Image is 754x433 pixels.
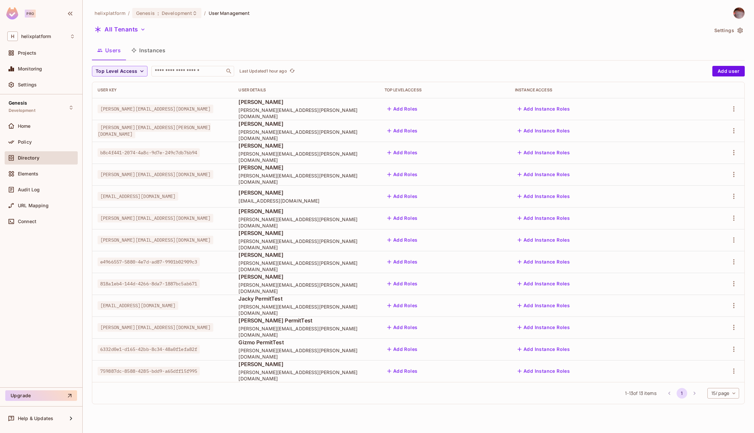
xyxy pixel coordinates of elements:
[7,31,18,41] span: H
[385,87,504,93] div: Top Level Access
[209,10,250,16] span: User Management
[385,213,420,223] button: Add Roles
[238,98,374,106] span: [PERSON_NAME]
[18,171,38,176] span: Elements
[238,151,374,163] span: [PERSON_NAME][EMAIL_ADDRESS][PERSON_NAME][DOMAIN_NAME]
[289,68,295,74] span: refresh
[238,317,374,324] span: [PERSON_NAME] PermitTest
[385,366,420,376] button: Add Roles
[92,42,126,59] button: Users
[157,11,159,16] span: :
[25,10,36,18] div: Pro
[98,345,200,354] span: 6332d0e1-d165-42bb-8c34-48a0f1efa82f
[18,219,36,224] span: Connect
[98,87,228,93] div: User Key
[95,10,125,16] span: the active workspace
[9,100,27,106] span: Genesis
[98,323,213,332] span: [PERSON_NAME][EMAIL_ADDRESS][DOMAIN_NAME]
[515,87,684,93] div: Instance Access
[385,235,420,245] button: Add Roles
[385,257,420,267] button: Add Roles
[92,66,147,76] button: Top Level Access
[18,416,53,421] span: Help & Updates
[287,67,296,75] span: Click to refresh data
[98,301,178,310] span: [EMAIL_ADDRESS][DOMAIN_NAME]
[238,87,374,93] div: User Details
[515,278,572,289] button: Add Instance Roles
[98,279,200,288] span: 818a1eb4-144d-4266-8da7-1887bc5ab671
[96,67,137,75] span: Top Level Access
[515,191,572,202] button: Add Instance Roles
[515,366,572,376] button: Add Instance Roles
[238,369,374,382] span: [PERSON_NAME][EMAIL_ADDRESS][PERSON_NAME][DOMAIN_NAME]
[238,347,374,360] span: [PERSON_NAME][EMAIL_ADDRESS][PERSON_NAME][DOMAIN_NAME]
[18,50,36,56] span: Projects
[733,8,744,19] img: David Earl
[515,169,572,180] button: Add Instance Roles
[385,147,420,158] button: Add Roles
[238,142,374,149] span: [PERSON_NAME]
[515,213,572,223] button: Add Instance Roles
[707,388,739,399] div: 15 / page
[18,203,49,208] span: URL Mapping
[128,10,130,16] li: /
[6,7,18,20] img: SReyMgAAAABJRU5ErkJggg==
[625,390,656,397] span: 1 - 13 of 13 items
[288,67,296,75] button: refresh
[712,66,745,76] button: Add user
[515,300,572,311] button: Add Instance Roles
[663,388,701,399] nav: pagination navigation
[238,229,374,237] span: [PERSON_NAME]
[5,390,77,401] button: Upgrade
[238,172,374,185] span: [PERSON_NAME][EMAIL_ADDRESS][PERSON_NAME][DOMAIN_NAME]
[238,273,374,280] span: [PERSON_NAME]
[238,198,374,204] span: [EMAIL_ADDRESS][DOMAIN_NAME]
[385,344,420,355] button: Add Roles
[21,34,51,39] span: Workspace: helixplatform
[515,257,572,267] button: Add Instance Roles
[92,24,148,35] button: All Tenants
[238,361,374,368] span: [PERSON_NAME]
[18,187,40,192] span: Audit Log
[238,129,374,141] span: [PERSON_NAME][EMAIL_ADDRESS][PERSON_NAME][DOMAIN_NAME]
[515,322,572,333] button: Add Instance Roles
[515,147,572,158] button: Add Instance Roles
[98,105,213,113] span: [PERSON_NAME][EMAIL_ADDRESS][DOMAIN_NAME]
[238,260,374,272] span: [PERSON_NAME][EMAIL_ADDRESS][PERSON_NAME][DOMAIN_NAME]
[385,278,420,289] button: Add Roles
[385,191,420,202] button: Add Roles
[238,120,374,127] span: [PERSON_NAME]
[385,300,420,311] button: Add Roles
[677,388,687,399] button: page 1
[239,69,287,74] p: Last Updated 1 hour ago
[385,322,420,333] button: Add Roles
[204,10,206,16] li: /
[515,235,572,245] button: Add Instance Roles
[238,282,374,294] span: [PERSON_NAME][EMAIL_ADDRESS][PERSON_NAME][DOMAIN_NAME]
[238,295,374,302] span: Jacky PermitTest
[515,125,572,136] button: Add Instance Roles
[98,214,213,222] span: [PERSON_NAME][EMAIL_ADDRESS][DOMAIN_NAME]
[98,192,178,201] span: [EMAIL_ADDRESS][DOMAIN_NAME]
[162,10,192,16] span: Development
[238,164,374,171] span: [PERSON_NAME]
[238,189,374,196] span: [PERSON_NAME]
[238,339,374,346] span: Gizmo PermitTest
[98,170,213,179] span: [PERSON_NAME][EMAIL_ADDRESS][DOMAIN_NAME]
[18,123,31,129] span: Home
[238,238,374,251] span: [PERSON_NAME][EMAIL_ADDRESS][PERSON_NAME][DOMAIN_NAME]
[238,208,374,215] span: [PERSON_NAME]
[238,107,374,120] span: [PERSON_NAME][EMAIL_ADDRESS][PERSON_NAME][DOMAIN_NAME]
[385,169,420,180] button: Add Roles
[18,66,42,72] span: Monitoring
[18,139,32,145] span: Policy
[712,25,745,36] button: Settings
[238,304,374,316] span: [PERSON_NAME][EMAIL_ADDRESS][PERSON_NAME][DOMAIN_NAME]
[126,42,171,59] button: Instances
[238,216,374,229] span: [PERSON_NAME][EMAIL_ADDRESS][PERSON_NAME][DOMAIN_NAME]
[98,258,200,266] span: e4966557-5880-4e7d-ad87-9901b02909c3
[9,108,35,113] span: Development
[385,104,420,114] button: Add Roles
[136,10,155,16] span: Genesis
[238,251,374,259] span: [PERSON_NAME]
